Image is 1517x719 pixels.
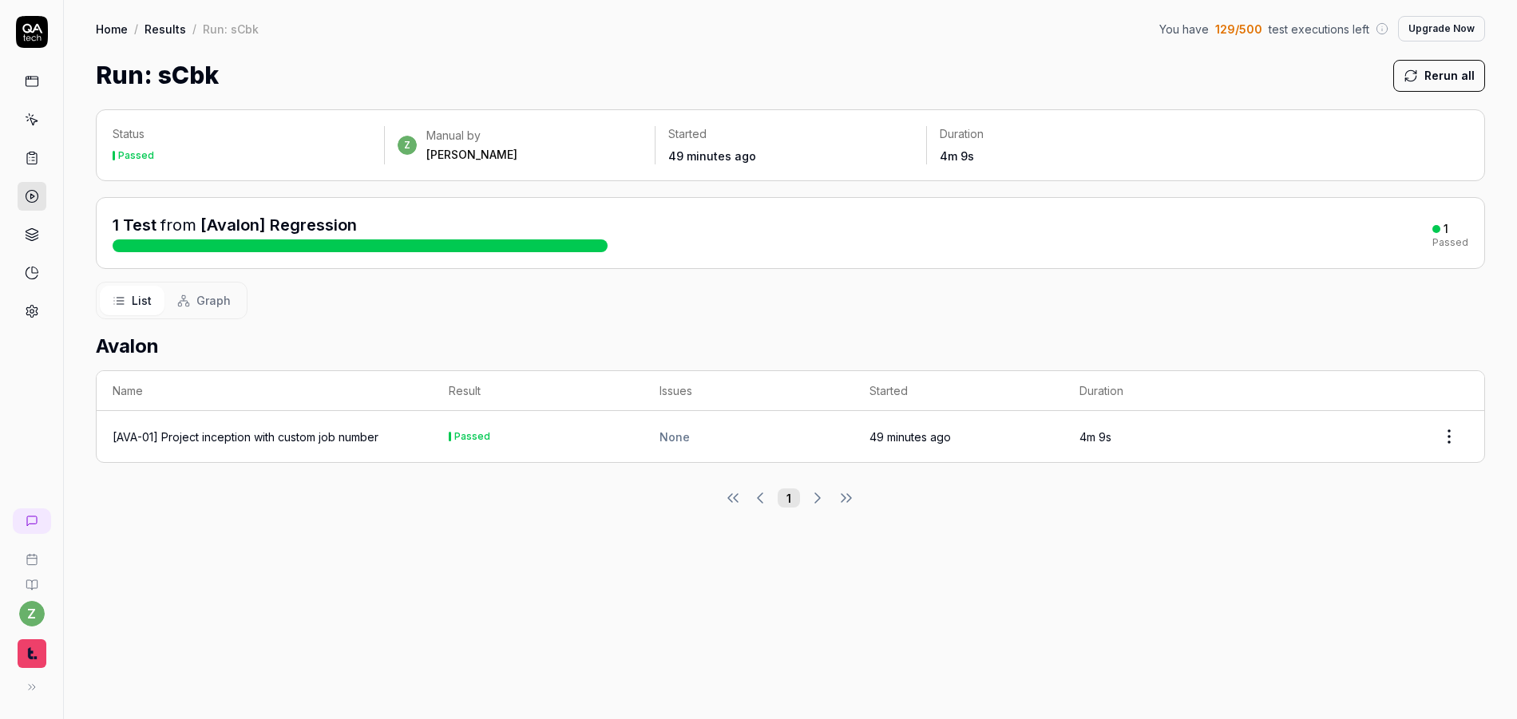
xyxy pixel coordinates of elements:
th: Result [433,371,643,411]
div: None [659,429,838,445]
span: List [132,292,152,309]
a: Documentation [6,566,57,591]
div: Passed [1432,238,1468,247]
div: / [134,21,138,37]
span: Graph [196,292,231,309]
a: [Avalon] Regression [200,215,357,235]
div: Passed [454,432,490,441]
a: Home [96,21,128,37]
span: 129 / 500 [1215,21,1262,38]
time: 4m 9s [940,149,974,163]
span: z [398,136,417,155]
th: Issues [644,371,854,411]
button: List [100,286,164,315]
div: 1 [1444,222,1448,236]
button: Graph [164,286,244,315]
a: Results [145,21,186,37]
th: Name [97,371,433,411]
th: Duration [1063,371,1273,411]
time: 49 minutes ago [668,149,756,163]
div: Run: sCbk [203,21,259,37]
button: z [19,601,45,626]
span: test executions left [1269,21,1369,38]
span: 1 Test [113,215,156,235]
a: [AVA-01] Project inception with custom job number [113,429,378,445]
button: Upgrade Now [1398,16,1485,41]
button: Rerun all [1393,60,1485,92]
div: Passed [118,151,154,160]
div: Manual by [426,128,517,144]
p: Duration [940,126,1185,142]
p: Started [668,126,913,142]
th: Started [854,371,1063,411]
span: You have [1159,21,1209,38]
img: Timmy Logo [18,639,46,668]
time: 4m 9s [1079,430,1111,444]
h1: Run: sCbk [96,57,219,93]
button: 1 [778,488,800,508]
a: New conversation [13,508,51,534]
p: Status [113,126,371,142]
div: / [192,21,196,37]
div: [PERSON_NAME] [426,147,517,163]
span: from [160,215,196,235]
time: 49 minutes ago [869,430,951,444]
button: Timmy Logo [6,626,57,671]
h2: Avalon [96,332,1485,361]
a: Book a call with us [6,540,57,566]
